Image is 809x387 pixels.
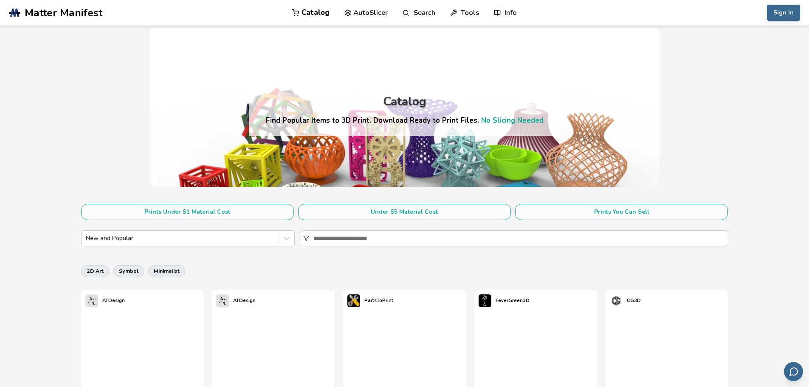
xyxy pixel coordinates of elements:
[102,296,125,305] p: ATDesign
[383,95,426,108] div: Catalog
[515,204,728,220] button: Prints You Can Sell
[481,116,544,125] a: No Slicing Needed
[81,290,129,311] a: ATDesign's profileATDesign
[148,265,185,277] button: Minimalist
[216,294,229,307] img: ATDesign's profile
[85,294,98,307] img: ATDesign's profile
[81,265,109,277] button: 2D Art
[212,290,260,311] a: ATDesign's profileATDesign
[606,290,645,311] a: CG3D's profileCG3D
[610,294,623,307] img: CG3D's profile
[767,5,800,21] button: Sign In
[266,116,544,125] h4: Find Popular Items to 3D Print. Download Ready to Print Files.
[298,204,511,220] button: Under $5 Material Cost
[25,7,102,19] span: Matter Manifest
[343,290,397,311] a: PartsToPrint's profilePartsToPrint
[496,296,530,305] p: FeverGreen3D
[233,296,256,305] p: ATDesign
[113,265,144,277] button: Symbol
[479,294,491,307] img: FeverGreen3D's profile
[86,235,87,242] input: New and Popular
[347,294,360,307] img: PartsToPrint's profile
[627,296,641,305] p: CG3D
[784,362,803,381] button: Send feedback via email
[474,290,534,311] a: FeverGreen3D's profileFeverGreen3D
[81,204,294,220] button: Prints Under $1 Material Cost
[364,296,393,305] p: PartsToPrint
